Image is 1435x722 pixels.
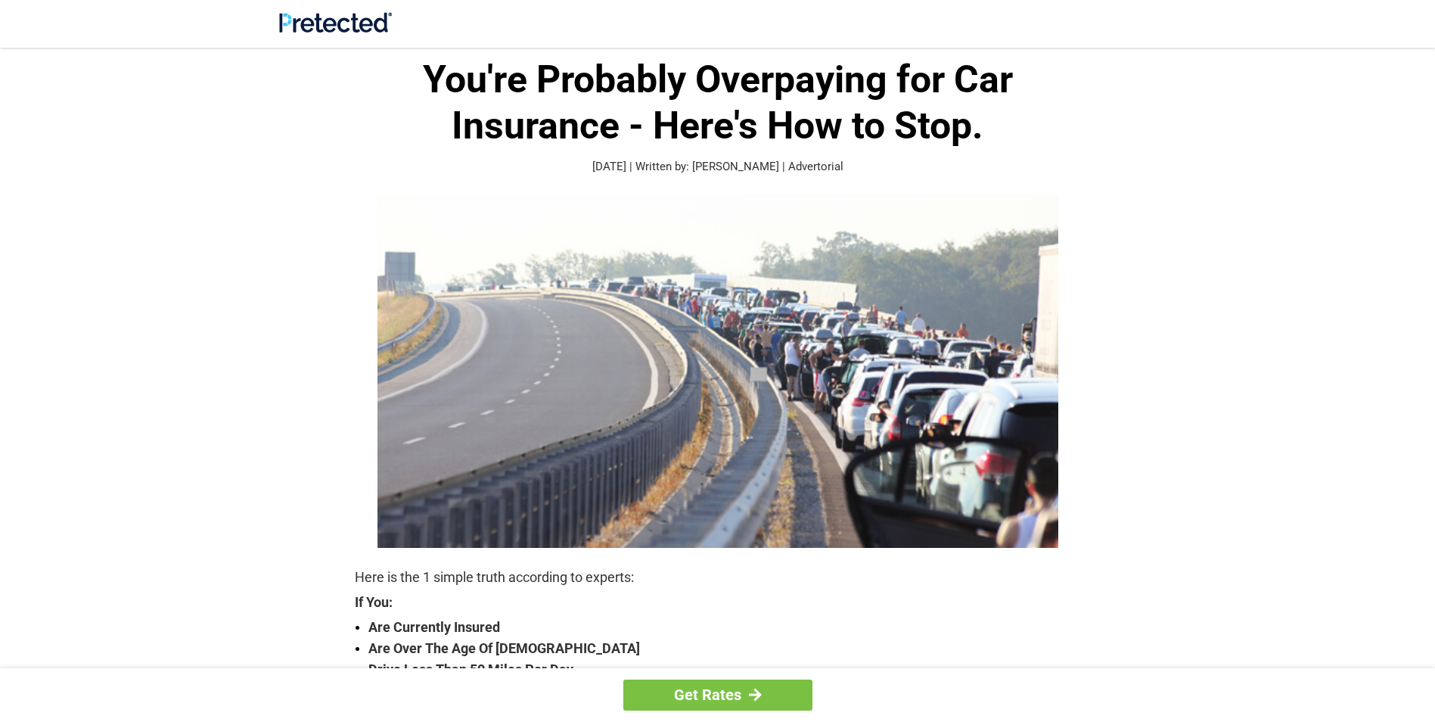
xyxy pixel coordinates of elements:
img: Site Logo [279,12,392,33]
strong: Drive Less Than 50 Miles Per Day [368,659,1081,680]
strong: Are Currently Insured [368,617,1081,638]
strong: Are Over The Age Of [DEMOGRAPHIC_DATA] [368,638,1081,659]
strong: If You: [355,596,1081,609]
p: [DATE] | Written by: [PERSON_NAME] | Advertorial [355,158,1081,176]
p: Here is the 1 simple truth according to experts: [355,567,1081,588]
a: Site Logo [279,21,392,36]
h1: You're Probably Overpaying for Car Insurance - Here's How to Stop. [355,57,1081,149]
a: Get Rates [623,680,812,711]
